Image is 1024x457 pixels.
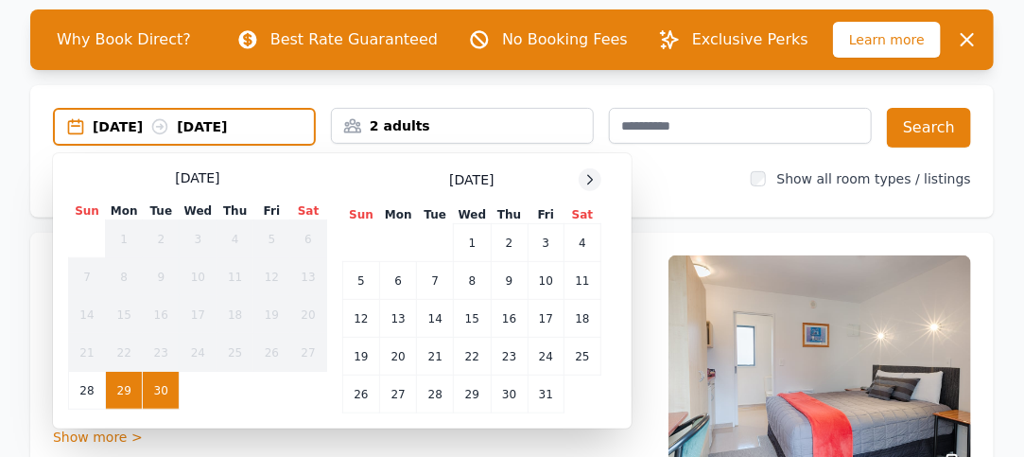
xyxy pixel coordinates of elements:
[528,300,564,338] td: 17
[502,28,628,51] p: No Booking Fees
[454,338,491,376] td: 22
[343,262,380,300] td: 5
[69,202,106,220] th: Sun
[180,334,217,372] td: 24
[290,202,327,220] th: Sat
[417,376,454,413] td: 28
[93,117,314,136] div: [DATE] [DATE]
[143,258,180,296] td: 9
[270,28,438,51] p: Best Rate Guaranteed
[106,202,143,220] th: Mon
[143,202,180,220] th: Tue
[564,262,601,300] td: 11
[528,224,564,262] td: 3
[491,262,528,300] td: 9
[253,220,289,258] td: 5
[417,262,454,300] td: 7
[491,224,528,262] td: 2
[454,206,491,224] th: Wed
[417,300,454,338] td: 14
[143,334,180,372] td: 23
[449,170,494,189] span: [DATE]
[106,258,143,296] td: 8
[417,338,454,376] td: 21
[454,224,491,262] td: 1
[564,300,601,338] td: 18
[380,376,417,413] td: 27
[491,338,528,376] td: 23
[887,108,971,148] button: Search
[253,296,289,334] td: 19
[380,262,417,300] td: 6
[42,21,206,59] span: Why Book Direct?
[290,220,327,258] td: 6
[217,334,253,372] td: 25
[343,338,380,376] td: 19
[564,206,601,224] th: Sat
[253,202,289,220] th: Fri
[564,338,601,376] td: 25
[106,220,143,258] td: 1
[343,300,380,338] td: 12
[777,171,971,186] label: Show all room types / listings
[454,300,491,338] td: 15
[69,372,106,410] td: 28
[491,376,528,413] td: 30
[106,334,143,372] td: 22
[180,258,217,296] td: 10
[69,334,106,372] td: 21
[53,428,646,447] div: Show more >
[332,116,593,135] div: 2 adults
[491,206,528,224] th: Thu
[833,22,941,58] span: Learn more
[692,28,808,51] p: Exclusive Perks
[69,296,106,334] td: 14
[253,334,289,372] td: 26
[290,296,327,334] td: 20
[175,168,219,187] span: [DATE]
[217,258,253,296] td: 11
[106,372,143,410] td: 29
[454,262,491,300] td: 8
[380,338,417,376] td: 20
[143,220,180,258] td: 2
[143,372,180,410] td: 30
[343,206,380,224] th: Sun
[217,220,253,258] td: 4
[217,202,253,220] th: Thu
[343,376,380,413] td: 26
[528,262,564,300] td: 10
[180,202,217,220] th: Wed
[290,258,327,296] td: 13
[454,376,491,413] td: 29
[106,296,143,334] td: 15
[528,376,564,413] td: 31
[528,206,564,224] th: Fri
[380,206,417,224] th: Mon
[253,258,289,296] td: 12
[290,334,327,372] td: 27
[380,300,417,338] td: 13
[143,296,180,334] td: 16
[564,224,601,262] td: 4
[180,220,217,258] td: 3
[217,296,253,334] td: 18
[491,300,528,338] td: 16
[180,296,217,334] td: 17
[69,258,106,296] td: 7
[417,206,454,224] th: Tue
[528,338,564,376] td: 24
